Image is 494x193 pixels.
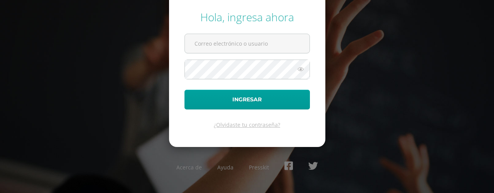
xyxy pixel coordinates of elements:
[184,90,310,109] button: Ingresar
[185,34,310,53] input: Correo electrónico o usuario
[184,10,310,24] div: Hola, ingresa ahora
[176,164,202,171] a: Acerca de
[249,164,269,171] a: Presskit
[214,121,280,128] a: ¿Olvidaste tu contraseña?
[217,164,233,171] a: Ayuda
